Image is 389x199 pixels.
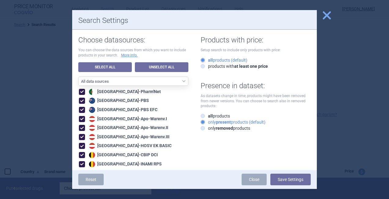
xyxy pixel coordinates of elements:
[216,126,233,131] strong: removed
[270,174,311,185] button: Save Settings
[208,114,213,118] strong: all
[201,48,311,53] p: Setup search to include only products with price:
[89,143,95,149] img: Austria
[216,120,231,125] strong: present
[87,107,157,113] div: [GEOGRAPHIC_DATA] - PBS EFC
[201,57,247,63] label: products (default)
[87,143,172,149] div: [GEOGRAPHIC_DATA] - HOSV EK BASIC
[89,89,95,95] img: Algeria
[89,134,95,140] img: Austria
[208,58,213,63] strong: all
[87,152,158,158] div: [GEOGRAPHIC_DATA] - CBIP DCI
[201,125,250,131] label: only products
[87,89,161,95] div: [GEOGRAPHIC_DATA] - Pharm'Net
[89,107,95,113] img: Australia
[234,64,268,69] strong: at least one price
[89,161,95,167] img: Belgium
[87,161,162,167] div: [GEOGRAPHIC_DATA] - INAMI RPS
[201,81,311,90] h1: Presence in dataset:
[87,125,168,131] div: [GEOGRAPHIC_DATA] - Apo-Warenv.II
[201,93,311,109] p: As datasets change in time, products might have been removed from newer versions. You can choose ...
[135,62,188,72] a: Unselect All
[201,119,265,125] label: only products (default)
[89,125,95,131] img: Austria
[78,62,132,72] a: Select All
[87,170,162,176] div: [GEOGRAPHIC_DATA] - NCPR MAX
[201,63,268,69] label: products with
[121,53,138,58] a: More info.
[242,174,267,185] a: Close
[89,98,95,104] img: Australia
[78,48,188,58] p: You can choose the data sources from which you want to include products in your search.
[87,116,167,122] div: [GEOGRAPHIC_DATA] - Apo-Warenv.I
[201,113,230,119] label: products
[78,36,188,45] h1: Choose datasources:
[78,174,104,185] a: Reset
[87,134,169,140] div: [GEOGRAPHIC_DATA] - Apo-Warenv.III
[89,152,95,158] img: Belgium
[201,36,311,45] h1: Products with price:
[89,170,95,176] img: Bulgaria
[78,16,311,25] h1: Search Settings
[87,98,149,104] div: [GEOGRAPHIC_DATA] - PBS
[89,116,95,122] img: Austria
